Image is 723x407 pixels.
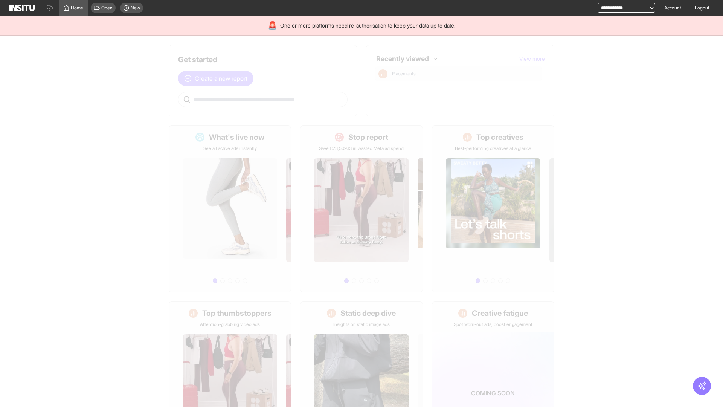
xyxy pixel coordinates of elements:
[101,5,113,11] span: Open
[268,20,277,31] div: 🚨
[131,5,140,11] span: New
[280,22,455,29] span: One or more platforms need re-authorisation to keep your data up to date.
[71,5,83,11] span: Home
[9,5,35,11] img: Logo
